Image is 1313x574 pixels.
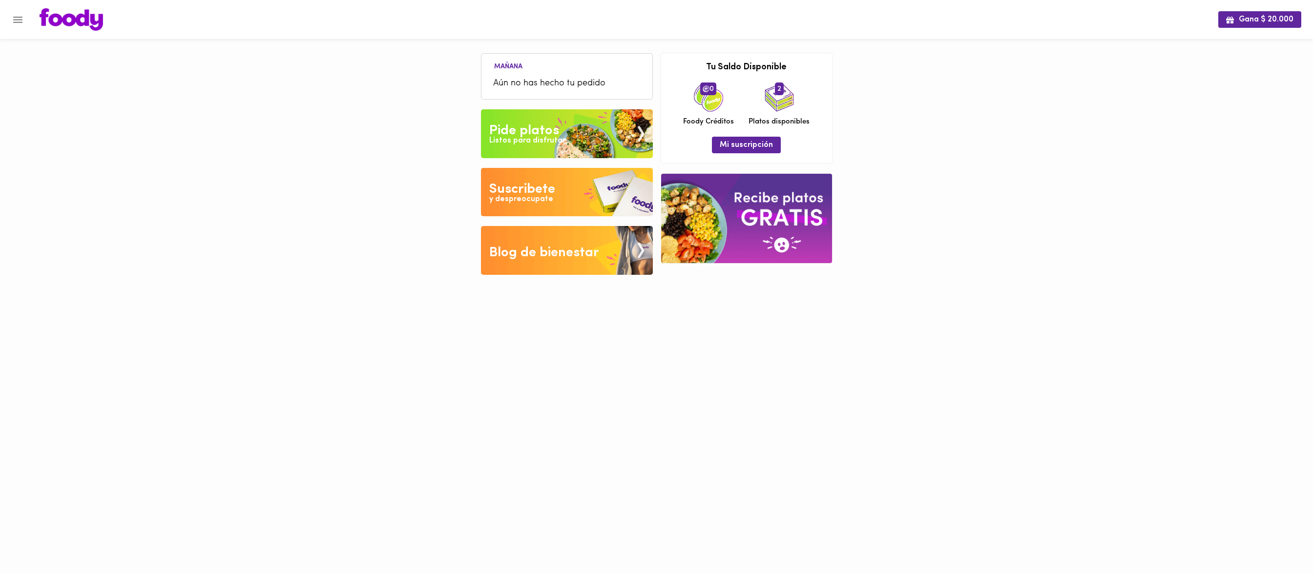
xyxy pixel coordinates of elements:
[6,8,30,32] button: Menu
[489,243,599,263] div: Blog de bienestar
[668,63,825,73] h3: Tu Saldo Disponible
[1226,15,1293,24] span: Gana $ 20.000
[489,180,555,199] div: Suscribete
[489,194,553,205] div: y despreocupate
[1256,517,1303,564] iframe: Messagebird Livechat Widget
[481,226,653,275] img: Blog de bienestar
[486,61,530,70] li: Mañana
[1218,11,1301,27] button: Gana $ 20.000
[493,77,641,90] span: Aún no has hecho tu pedido
[481,109,653,158] img: Pide un Platos
[749,117,810,127] span: Platos disponibles
[481,168,653,217] img: Disfruta bajar de peso
[683,117,734,127] span: Foody Créditos
[700,82,716,95] span: 0
[694,82,723,112] img: credits-package.png
[489,135,565,146] div: Listos para disfrutar
[703,85,709,92] img: foody-creditos.png
[712,137,781,153] button: Mi suscripción
[775,82,784,95] span: 2
[765,82,794,112] img: icon_dishes.png
[40,8,103,31] img: logo.png
[720,141,773,150] span: Mi suscripción
[661,174,832,263] img: referral-banner.png
[489,121,559,141] div: Pide platos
